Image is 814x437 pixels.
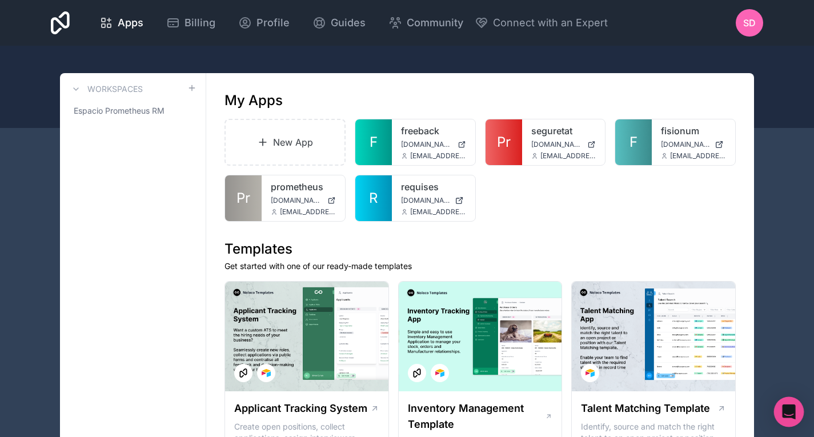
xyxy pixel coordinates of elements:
span: Billing [185,15,215,31]
span: R [369,189,378,207]
span: Espacio Prometheus RM [74,105,165,117]
span: [DOMAIN_NAME] [271,196,323,205]
p: Get started with one of our ready-made templates [224,260,736,272]
a: Pr [225,175,262,221]
a: requises [401,180,466,194]
button: Connect with an Expert [475,15,608,31]
a: freeback [401,124,466,138]
span: SD [743,16,756,30]
img: Airtable Logo [586,368,595,378]
span: [EMAIL_ADDRESS][DOMAIN_NAME] [670,151,726,161]
a: seguretat [531,124,596,138]
span: [EMAIL_ADDRESS][DOMAIN_NAME] [540,151,596,161]
a: Billing [157,10,224,35]
div: Open Intercom Messenger [774,397,804,427]
a: F [355,119,392,165]
h1: Inventory Management Template [408,400,545,432]
a: Guides [303,10,375,35]
a: Apps [90,10,153,35]
span: F [370,133,378,151]
span: [DOMAIN_NAME] [401,196,450,205]
h1: My Apps [224,91,283,110]
h1: Templates [224,240,736,258]
span: [EMAIL_ADDRESS][DOMAIN_NAME] [280,207,336,217]
span: Pr [236,189,250,207]
a: F [615,119,652,165]
span: Guides [331,15,366,31]
a: [DOMAIN_NAME] [401,196,466,205]
a: fisionum [661,124,726,138]
a: R [355,175,392,221]
span: Profile [256,15,290,31]
h1: Applicant Tracking System [234,400,367,416]
span: [DOMAIN_NAME] [531,140,583,149]
span: Apps [118,15,143,31]
span: [EMAIL_ADDRESS][DOMAIN_NAME] [410,151,466,161]
a: Pr [486,119,522,165]
h3: Workspaces [87,83,143,95]
a: New App [224,119,346,166]
a: Profile [229,10,299,35]
span: [DOMAIN_NAME] [661,140,710,149]
img: Airtable Logo [435,368,444,378]
img: Airtable Logo [262,368,271,378]
h1: Talent Matching Template [581,400,710,416]
a: [DOMAIN_NAME] [531,140,596,149]
a: Workspaces [69,82,143,96]
span: [EMAIL_ADDRESS][DOMAIN_NAME] [410,207,466,217]
span: Community [407,15,463,31]
span: Pr [497,133,511,151]
span: [DOMAIN_NAME] [401,140,453,149]
a: Espacio Prometheus RM [69,101,197,121]
a: [DOMAIN_NAME] [271,196,336,205]
a: prometheus [271,180,336,194]
a: Community [379,10,472,35]
a: [DOMAIN_NAME] [661,140,726,149]
span: Connect with an Expert [493,15,608,31]
span: F [629,133,637,151]
a: [DOMAIN_NAME] [401,140,466,149]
